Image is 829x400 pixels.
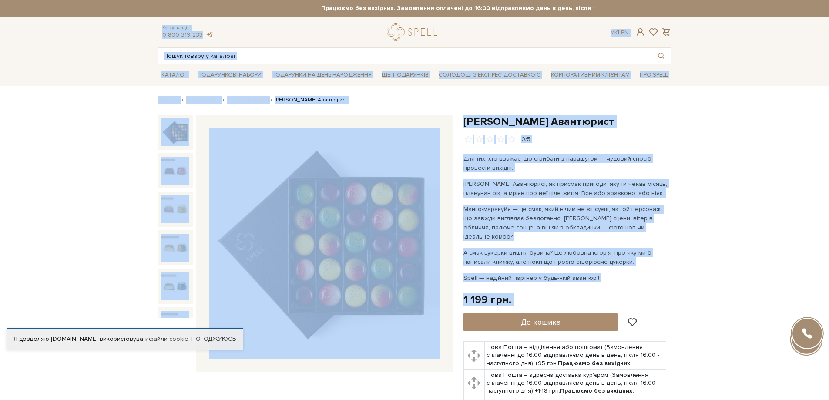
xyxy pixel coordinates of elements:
[191,335,236,343] a: Погоджуюсь
[161,195,189,223] img: Сет цукерок Авантюрист
[463,313,618,331] button: До кошика
[611,29,629,37] div: Ук
[521,135,530,144] div: 0/5
[158,68,191,82] span: Каталог
[205,31,214,38] a: telegram
[435,67,544,82] a: Солодощі з експрес-доставкою
[268,68,375,82] span: Подарунки на День народження
[158,97,180,103] a: Головна
[235,4,748,12] strong: Працюємо без вихідних. Замовлення оплачені до 16:00 відправляємо день в день, після 16:00 - насту...
[463,115,671,128] h1: [PERSON_NAME] Авантюрист
[162,31,203,38] a: 0 800 319 233
[158,48,651,64] input: Пошук товару у каталозі
[558,360,632,367] b: Працюємо без вихідних.
[227,97,269,103] a: [PERSON_NAME]
[463,248,668,266] p: А смак цукерки вишня-бузина? Це любовна історія, про яку ми б написали книжку, але поки що просто...
[161,157,189,185] img: Сет цукерок Авантюрист
[463,205,668,241] p: Манго-маракуйя — це смак, який нічим не зіпсуєш, як той персонаж, що завжди виглядає бездоганно. ...
[378,68,432,82] span: Ідеї подарунків
[621,29,629,36] a: En
[194,68,265,82] span: Подарункові набори
[463,179,668,198] p: [PERSON_NAME] Авантюрист, як присмак пригоди, яку ти чекав місяць, планував рік, а мріяв про неї ...
[463,273,668,282] p: Spell — надійний партнер у будь-якій авантюрі!
[162,25,214,31] span: Консультація:
[161,118,189,146] img: Сет цукерок Авантюрист
[547,67,633,82] a: Корпоративним клієнтам
[161,311,189,339] img: Сет цукерок Авантюрист
[485,342,666,370] td: Нова Пошта – відділення або поштомат (Замовлення сплаченні до 16:00 відправляємо день в день, піс...
[209,128,440,359] img: Сет цукерок Авантюрист
[651,48,671,64] button: Пошук товару у каталозі
[149,335,188,343] a: файли cookie
[161,234,189,262] img: Сет цукерок Авантюрист
[161,272,189,300] img: Сет цукерок Авантюрист
[485,369,666,397] td: Нова Пошта – адресна доставка кур'єром (Замовлення сплаченні до 16:00 відправляємо день в день, п...
[521,317,560,327] span: До кошика
[636,68,671,82] span: Про Spell
[618,29,619,36] span: |
[387,23,441,41] a: logo
[269,96,347,104] li: [PERSON_NAME] Авантюрист
[186,97,221,103] a: Вся продукція
[463,154,668,172] p: Для тих, хто вважає, що стрибати з парашутом — чудовий спосіб провести вихідні.
[560,387,634,394] b: Працюємо без вихідних.
[7,335,243,343] div: Я дозволяю [DOMAIN_NAME] використовувати
[463,293,511,306] div: 1 199 грн.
